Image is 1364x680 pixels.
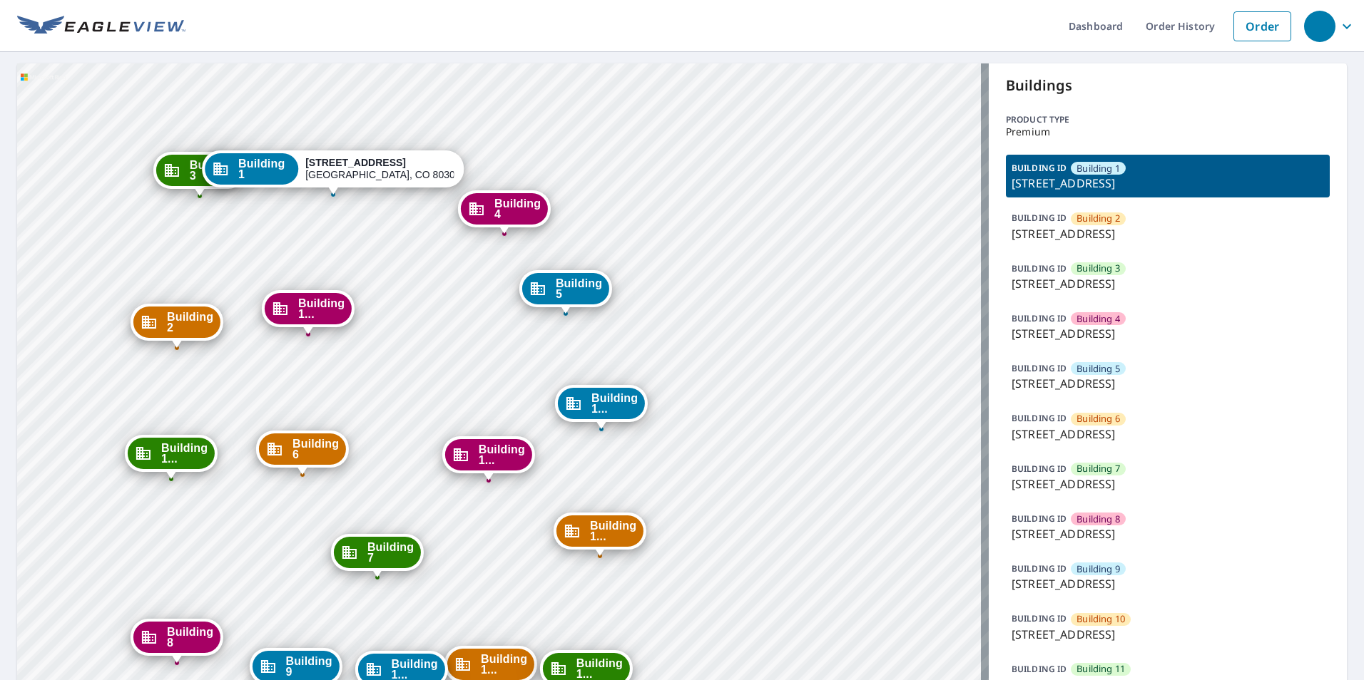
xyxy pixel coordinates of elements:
[256,431,349,475] div: Dropped pin, building Building 6, Commercial property, 3195 Westwood Court Boulder, CO 80304
[1012,362,1067,374] p: BUILDING ID
[1012,412,1067,424] p: BUILDING ID
[1077,412,1120,426] span: Building 6
[1006,75,1330,96] p: Buildings
[1077,212,1120,225] span: Building 2
[1012,212,1067,224] p: BUILDING ID
[1012,175,1324,192] p: [STREET_ADDRESS]
[367,542,414,563] span: Building 7
[1012,262,1067,274] p: BUILDING ID
[331,534,424,578] div: Dropped pin, building Building 7, Commercial property, 3195 Westwood Court Boulder, CO 80304
[1233,11,1291,41] a: Order
[590,520,636,542] span: Building 1...
[1077,612,1125,626] span: Building 10
[1077,512,1120,526] span: Building 8
[555,385,648,429] div: Dropped pin, building Building 13, Commercial property, 3195 Westwood Court Boulder, CO 80304
[1012,275,1324,292] p: [STREET_ADDRESS]
[1012,375,1324,392] p: [STREET_ADDRESS]
[1077,462,1120,475] span: Building 7
[576,658,623,679] span: Building 1...
[1077,312,1120,326] span: Building 4
[131,619,223,663] div: Dropped pin, building Building 8, Commercial property, 3195 Westwood Court Boulder, CO 80304
[442,436,535,480] div: Dropped pin, building Building 12, Commercial property, 3195 Westwood Court Boulder, CO 80304
[1012,525,1324,542] p: [STREET_ADDRESS]
[1012,562,1067,575] p: BUILDING ID
[1012,663,1067,675] p: BUILDING ID
[131,304,223,348] div: Dropped pin, building Building 2, Commercial property, 3195 Westwood Court Boulder, CO 80304
[1012,162,1067,174] p: BUILDING ID
[305,157,406,168] strong: [STREET_ADDRESS]
[392,659,438,680] span: Building 1...
[1012,312,1067,324] p: BUILDING ID
[238,158,291,180] span: Building 1
[262,290,355,334] div: Dropped pin, building Building 16, Commercial property, 3195 Westwood Court Boulder, CO 80304
[202,150,464,195] div: Dropped pin, building Building 1, Commercial property, 3195 Westwood Court Boulder, CO 80304
[292,438,339,460] span: Building 6
[494,198,541,220] span: Building 4
[1077,662,1125,676] span: Building 11
[556,278,602,299] span: Building 5
[125,435,218,479] div: Dropped pin, building Building 15, Commercial property, 3195 Westwood Court Boulder, CO 80304
[481,654,527,675] span: Building 1...
[1012,225,1324,242] p: [STREET_ADDRESS]
[1012,463,1067,475] p: BUILDING ID
[153,152,246,196] div: Dropped pin, building Building 3, Commercial property, 3195 Westwood Court Boulder, CO 80304
[1012,475,1324,493] p: [STREET_ADDRESS]
[1006,113,1330,126] p: Product type
[1012,512,1067,525] p: BUILDING ID
[1077,162,1120,175] span: Building 1
[1012,426,1324,443] p: [STREET_ADDRESS]
[1077,562,1120,576] span: Building 9
[305,157,454,181] div: [GEOGRAPHIC_DATA], CO 80304
[458,190,551,235] div: Dropped pin, building Building 4, Commercial property, 3195 Westwood Court Boulder, CO 80304
[161,443,208,464] span: Building 1...
[519,270,612,314] div: Dropped pin, building Building 5, Commercial property, 3195 Westwood Court Boulder, CO 80304
[1012,626,1324,643] p: [STREET_ADDRESS]
[1006,126,1330,138] p: Premium
[17,16,185,37] img: EV Logo
[285,656,332,677] span: Building 9
[591,393,638,414] span: Building 1...
[1077,362,1120,376] span: Building 5
[190,160,236,181] span: Building 3
[1012,575,1324,592] p: [STREET_ADDRESS]
[1012,612,1067,624] p: BUILDING ID
[479,444,525,465] span: Building 1...
[1077,262,1120,275] span: Building 3
[167,311,213,333] span: Building 2
[298,298,345,319] span: Building 1...
[1012,325,1324,342] p: [STREET_ADDRESS]
[554,512,646,557] div: Dropped pin, building Building 14, Commercial property, 3195 Westwood Court Boulder, CO 80304
[167,627,213,648] span: Building 8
